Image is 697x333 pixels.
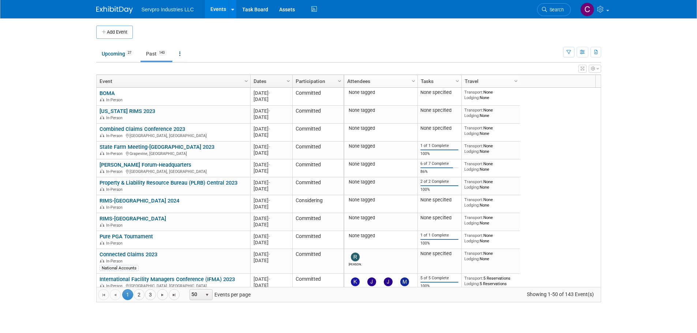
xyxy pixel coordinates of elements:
[292,249,344,274] td: Committed
[347,90,415,95] div: None tagged
[347,197,415,203] div: None tagged
[100,108,155,114] a: [US_STATE] RIMS 2023
[464,143,483,148] span: Transport:
[464,161,483,166] span: Transport:
[464,197,483,202] span: Transport:
[420,241,458,246] div: 100%
[100,90,115,97] a: BOMA
[269,180,270,185] span: -
[464,107,483,113] span: Transport:
[292,106,344,124] td: Committed
[106,223,125,228] span: In-Person
[254,186,289,192] div: [DATE]
[464,220,480,226] span: Lodging:
[96,47,139,61] a: Upcoming27
[512,75,520,86] a: Column Settings
[171,292,177,298] span: Go to the last page
[254,90,289,96] div: [DATE]
[254,144,289,150] div: [DATE]
[106,205,125,210] span: In-Person
[421,75,457,87] a: Tasks
[365,286,378,291] div: Joanna Zwink
[411,78,416,84] span: Column Settings
[347,233,415,239] div: None tagged
[254,239,289,246] div: [DATE]
[367,277,376,286] img: Joanna Zwink
[254,282,289,288] div: [DATE]
[254,162,289,168] div: [DATE]
[420,107,458,113] div: None specified
[420,233,458,238] div: 1 of 1 Complete
[100,284,104,287] img: In-Person Event
[464,251,517,261] div: None None
[100,265,139,271] div: National Accounts
[254,96,289,102] div: [DATE]
[420,284,458,289] div: 100%
[269,162,270,167] span: -
[347,125,415,131] div: None tagged
[464,149,480,154] span: Lodging:
[269,90,270,96] span: -
[269,108,270,114] span: -
[464,143,517,154] div: None None
[106,116,125,120] span: In-Person
[513,78,519,84] span: Column Settings
[112,292,118,298] span: Go to the previous page
[100,144,214,150] a: State Farm Meeting-[GEOGRAPHIC_DATA] 2023
[420,151,458,156] div: 100%
[351,253,360,261] img: Rick Dubois
[580,3,594,16] img: Chris Chassagneux
[420,215,458,221] div: None specified
[243,78,249,84] span: Column Settings
[269,251,270,257] span: -
[464,125,517,136] div: None None
[100,75,246,87] a: Event
[464,95,480,100] span: Lodging:
[204,292,210,298] span: select
[100,150,247,156] div: Grapevine, [GEOGRAPHIC_DATA]
[110,289,121,300] a: Go to the previous page
[100,116,104,119] img: In-Person Event
[106,241,125,246] span: In-Person
[464,233,517,243] div: None None
[292,159,344,177] td: Committed
[140,47,172,61] a: Past143
[254,197,289,204] div: [DATE]
[100,197,179,204] a: RIMS-[GEOGRAPHIC_DATA] 2024
[106,151,125,156] span: In-Person
[464,203,480,208] span: Lodging:
[269,144,270,150] span: -
[100,169,104,173] img: In-Person Event
[336,75,344,86] a: Column Settings
[464,215,517,226] div: None None
[547,7,564,12] span: Search
[134,289,145,300] a: 2
[254,108,289,114] div: [DATE]
[157,289,168,300] a: Go to the next page
[464,107,517,118] div: None None
[100,259,104,262] img: In-Person Event
[254,150,289,156] div: [DATE]
[285,78,291,84] span: Column Settings
[347,215,415,221] div: None tagged
[347,161,415,167] div: None tagged
[384,277,393,286] img: Jay Reynolds
[292,88,344,106] td: Committed
[254,114,289,120] div: [DATE]
[347,179,415,185] div: None tagged
[269,234,270,239] span: -
[100,276,235,283] a: International Facility Managers Conference (IFMA) 2023
[464,125,483,130] span: Transport:
[464,256,480,261] span: Lodging:
[101,292,106,298] span: Go to the first page
[292,195,344,213] td: Considering
[180,289,258,300] span: Events per page
[292,213,344,231] td: Committed
[96,26,133,39] button: Add Event
[100,241,104,245] img: In-Person Event
[420,125,458,131] div: None specified
[454,78,460,84] span: Column Settings
[464,276,517,286] div: 5 Reservations 5 Reservations
[169,289,180,300] a: Go to the last page
[254,75,288,87] a: Dates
